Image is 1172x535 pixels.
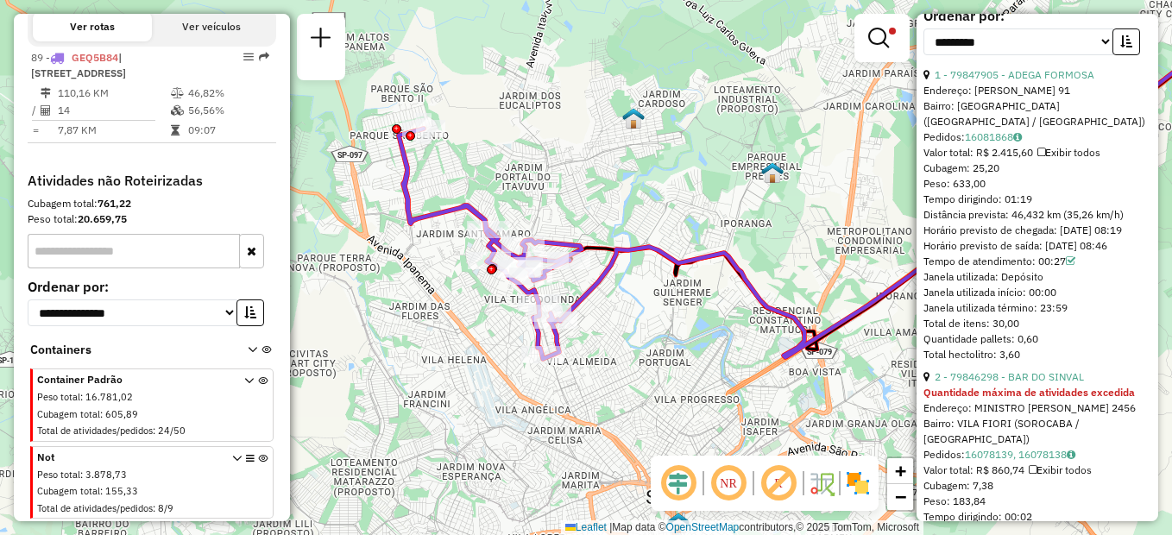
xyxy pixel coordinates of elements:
i: Opções [246,454,255,519]
span: | [STREET_ADDRESS] [31,51,126,79]
span: Exibir todos [1029,463,1092,476]
span: Ocultar NR [708,463,749,504]
div: Tempo dirigindo: 00:02 [923,509,1151,525]
button: Ordem crescente [1112,28,1140,55]
td: 46,82% [187,85,269,102]
div: Quantidade pallets: 0,60 [923,331,1151,347]
td: 09:07 [187,122,269,139]
i: % de utilização da cubagem [171,105,184,116]
span: Ocultar deslocamento [658,463,699,504]
span: : [80,469,83,481]
button: Ver rotas [33,12,152,41]
a: Nova sessão e pesquisa [304,21,338,60]
div: Map data © contributors,© 2025 TomTom, Microsoft [561,520,923,535]
span: : [100,408,103,420]
td: 56,56% [187,102,269,119]
span: Containers [30,341,225,359]
div: Distância prevista: 46,432 km (35,26 km/h) [923,207,1151,223]
span: Exibir rótulo [758,463,799,504]
td: 14 [57,102,170,119]
i: % de utilização do peso [171,88,184,98]
div: Endereço: [PERSON_NAME] 91 [923,83,1151,98]
span: 3.878,73 [85,469,127,481]
a: Exibir filtros [861,21,903,55]
div: Pedidos: [923,447,1151,463]
div: Valor total: R$ 2.415,60 [923,145,1151,160]
div: Janela utilizada início: 00:00 [923,285,1151,300]
a: 16078139, 16078138 [965,448,1075,461]
div: Horário previsto de chegada: [DATE] 08:19 [923,223,1151,238]
span: Total de atividades/pedidos [37,425,153,437]
label: Ordenar por: [923,5,1151,26]
span: : [153,502,155,514]
button: Ver veículos [152,12,271,41]
span: : [153,425,155,437]
span: Total de atividades/pedidos [37,502,153,514]
strong: 20.659,75 [78,212,127,225]
em: Rota exportada [259,52,269,62]
span: 89 - [31,51,126,79]
i: Observações [1013,132,1022,142]
span: 24/50 [158,425,186,437]
div: Bairro: [GEOGRAPHIC_DATA] ([GEOGRAPHIC_DATA] / [GEOGRAPHIC_DATA]) [923,98,1151,129]
div: Valor total: R$ 860,74 [923,463,1151,478]
div: Janela utilizada: Depósito [923,269,1151,285]
span: Peso: 183,84 [923,494,986,507]
a: Zoom in [887,458,913,484]
div: Total hectolitro: 3,60 [923,347,1151,362]
span: | [609,521,612,533]
a: 2 - 79846298 - BAR DO SINVAL [935,370,1084,383]
strong: Quantidade máxima de atividades excedida [923,386,1135,399]
button: Ordem crescente [236,299,264,326]
span: Peso total [37,469,80,481]
td: 110,16 KM [57,85,170,102]
td: = [31,122,40,139]
img: Warecloud Sorocaba [667,512,690,534]
div: Horário previsto de saída: [DATE] 08:46 [923,238,1151,254]
span: Peso total [37,391,80,403]
div: Endereço: MINISTRO [PERSON_NAME] 2456 [923,400,1151,416]
img: PA Simulação [761,161,784,184]
a: 1 - 79847905 - ADEGA FORMOSA [935,68,1094,81]
div: Janela utilizada término: 23:59 [923,300,1151,316]
span: : [100,485,103,497]
span: Cubagem total [37,485,100,497]
div: Cubagem total: [28,196,276,211]
span: Not [37,450,224,465]
span: Container Padrão [37,372,224,387]
div: Tempo dirigindo: 01:19 [923,192,1151,207]
i: Total de Atividades [41,105,51,116]
span: Cubagem: 7,38 [923,479,993,492]
em: Opções [243,52,254,62]
strong: 761,22 [98,197,131,210]
div: Total de itens: 30,00 [923,316,1151,331]
div: Bairro: VILA FIORI (SOROCABA / [GEOGRAPHIC_DATA]) [923,416,1151,447]
img: Exibir/Ocultar setores [844,469,872,497]
i: Distância Total [41,88,51,98]
td: / [31,102,40,119]
span: 155,33 [105,485,138,497]
span: 605,89 [105,408,138,420]
div: Pedidos: [923,129,1151,145]
img: Fluxo de ruas [808,469,835,497]
span: Peso: 633,00 [923,177,986,190]
span: Exibir todos [1037,146,1100,159]
div: Tempo de atendimento: 00:27 [923,254,1151,269]
a: OpenStreetMap [666,521,740,533]
span: − [895,486,906,507]
span: 16.781,02 [85,391,133,403]
span: : [80,391,83,403]
a: Zoom out [887,484,913,510]
i: Observações [1067,450,1075,460]
i: Tempo total em rota [171,125,180,135]
td: 7,87 KM [57,122,170,139]
span: Filtro Ativo [889,28,896,35]
a: Com service time [1066,255,1075,267]
span: + [895,460,906,481]
span: Cubagem: 25,20 [923,161,999,174]
a: Leaflet [565,521,607,533]
span: GEQ5B84 [72,51,118,64]
img: 621 UDC Light Sorocaba [622,107,645,129]
label: Ordenar por: [28,276,276,297]
div: Peso total: [28,211,276,227]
